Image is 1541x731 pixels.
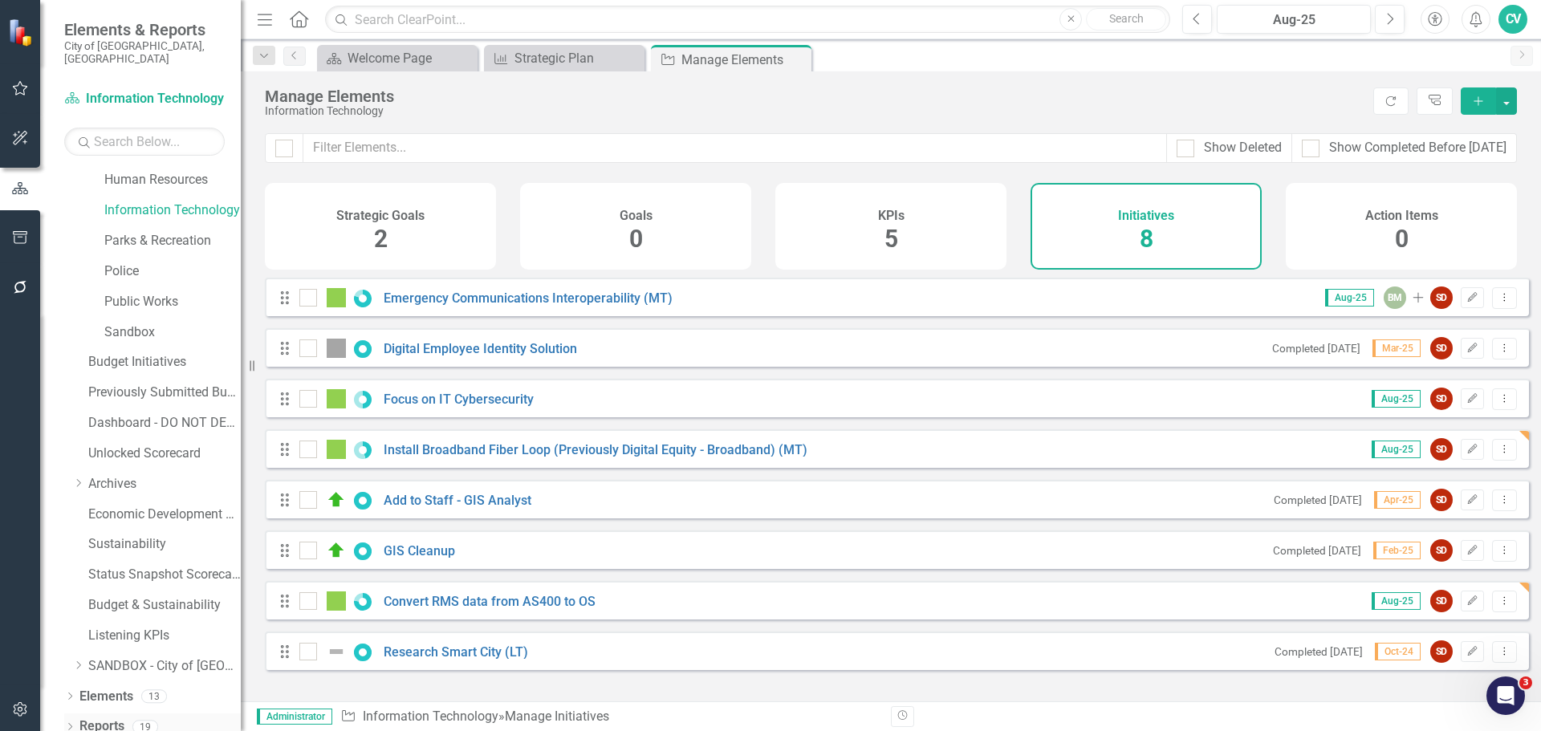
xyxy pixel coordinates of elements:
[1140,225,1153,253] span: 8
[1430,388,1453,410] div: SD
[327,339,346,358] img: N
[1375,643,1421,660] span: Oct-24
[1430,489,1453,511] div: SD
[104,201,241,220] a: Information Technology
[327,541,346,560] img: C
[257,709,332,725] span: Administrator
[88,627,241,645] a: Listening KPIs
[878,209,905,223] h4: KPIs
[384,644,528,660] a: Research Smart City (LT)
[1373,542,1421,559] span: Feb-25
[1430,539,1453,562] div: SD
[104,293,241,311] a: Public Works
[88,657,241,676] a: SANDBOX - City of [GEOGRAPHIC_DATA]
[321,48,474,68] a: Welcome Page
[620,209,653,223] h4: Goals
[88,414,241,433] a: Dashboard - DO NOT DELETE
[1384,286,1406,309] div: BM
[88,566,241,584] a: Status Snapshot Scorecard
[1372,339,1421,357] span: Mar-25
[88,384,241,402] a: Previously Submitted Budget Initiatives
[1430,640,1453,663] div: SD
[88,445,241,463] a: Unlocked Scorecard
[88,535,241,554] a: Sustainability
[303,133,1167,163] input: Filter Elements...
[1372,441,1421,458] span: Aug-25
[1118,209,1174,223] h4: Initiatives
[1372,592,1421,610] span: Aug-25
[340,708,879,726] div: » Manage Initiatives
[265,105,1365,117] div: Information Technology
[384,543,455,558] a: GIS Cleanup
[1222,10,1365,30] div: Aug-25
[1374,491,1421,509] span: Apr-25
[8,18,36,47] img: ClearPoint Strategy
[384,594,596,609] a: Convert RMS data from AS400 to OS
[681,50,807,70] div: Manage Elements
[363,709,498,724] a: Information Technology
[1372,390,1421,408] span: Aug-25
[1430,438,1453,461] div: SD
[1204,139,1282,157] div: Show Deleted
[141,689,167,703] div: 13
[1273,544,1361,557] small: Completed [DATE]
[104,232,241,250] a: Parks & Recreation
[1325,289,1374,307] span: Aug-25
[64,20,225,39] span: Elements & Reports
[384,493,531,508] a: Add to Staff - GIS Analyst
[327,288,346,307] img: IP
[265,87,1365,105] div: Manage Elements
[64,90,225,108] a: Information Technology
[327,591,346,611] img: IP
[1498,5,1527,34] button: CV
[64,39,225,66] small: City of [GEOGRAPHIC_DATA], [GEOGRAPHIC_DATA]
[514,48,640,68] div: Strategic Plan
[104,262,241,281] a: Police
[348,48,474,68] div: Welcome Page
[1486,676,1525,715] iframe: Intercom live chat
[1519,676,1532,689] span: 3
[1430,286,1453,309] div: SD
[88,596,241,615] a: Budget & Sustainability
[88,506,241,524] a: Economic Development Office
[104,171,241,189] a: Human Resources
[327,389,346,408] img: IP
[1274,493,1362,506] small: Completed [DATE]
[1086,8,1166,30] button: Search
[327,490,346,510] img: C
[104,323,241,342] a: Sandbox
[1329,139,1506,157] div: Show Completed Before [DATE]
[336,209,425,223] h4: Strategic Goals
[488,48,640,68] a: Strategic Plan
[374,225,388,253] span: 2
[325,6,1170,34] input: Search ClearPoint...
[1365,209,1438,223] h4: Action Items
[384,290,673,306] a: Emergency Communications Interoperability (MT)
[1272,342,1360,355] small: Completed [DATE]
[384,442,807,457] a: Install Broadband Fiber Loop (Previously Digital Equity - Broadband) (MT)
[88,475,241,493] a: Archives
[1430,337,1453,359] div: SD
[1430,590,1453,612] div: SD
[327,440,346,459] img: IP
[629,225,643,253] span: 0
[1275,645,1363,658] small: Completed [DATE]
[1395,225,1409,253] span: 0
[64,128,225,156] input: Search Below...
[327,642,346,661] img: Not Defined
[79,688,133,706] a: Elements
[88,353,241,372] a: Budget Initiatives
[884,225,898,253] span: 5
[1217,5,1371,34] button: Aug-25
[384,392,534,407] a: Focus on IT Cybersecurity
[384,341,577,356] a: Digital Employee Identity Solution
[1109,12,1144,25] span: Search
